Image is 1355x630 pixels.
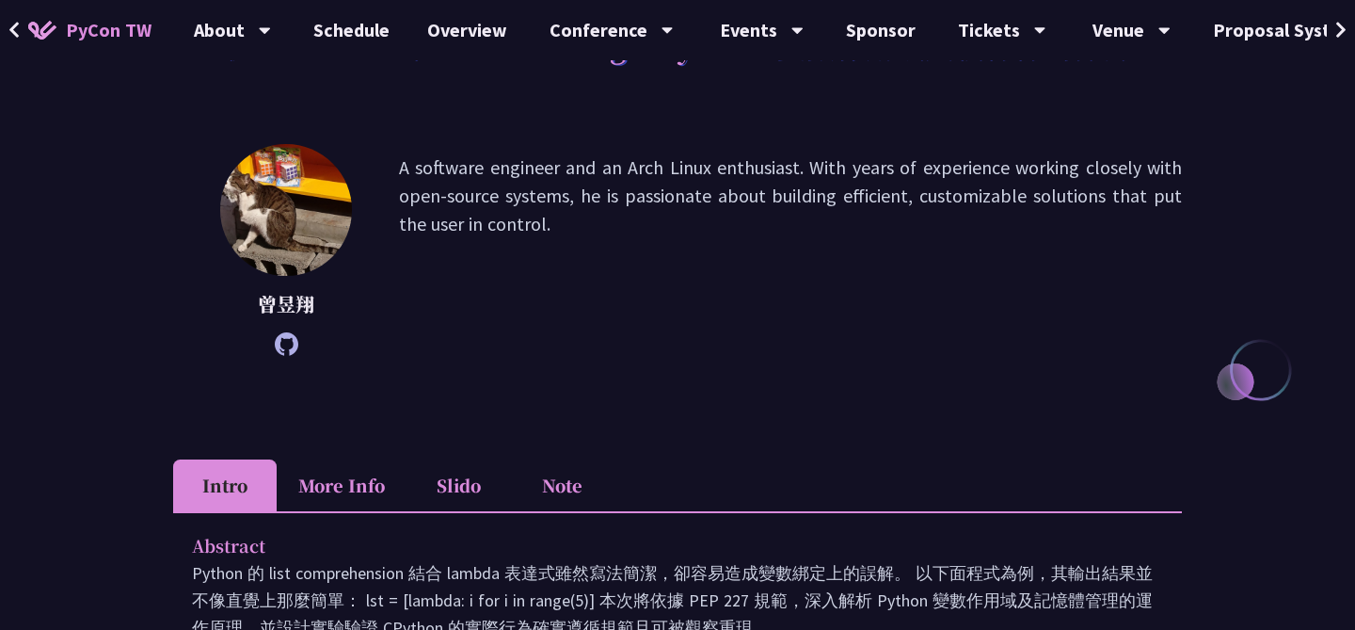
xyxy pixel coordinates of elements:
[510,460,614,511] li: Note
[220,290,352,318] p: 曾昱翔
[406,460,510,511] li: Slido
[277,460,406,511] li: More Info
[28,21,56,40] img: Home icon of PyCon TW 2025
[173,460,277,511] li: Intro
[220,144,352,276] img: 曾昱翔
[399,153,1182,347] p: A software engineer and an Arch Linux enthusiast. With years of experience working closely with o...
[66,16,151,44] span: PyCon TW
[9,7,170,54] a: PyCon TW
[192,532,1125,559] p: Abstract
